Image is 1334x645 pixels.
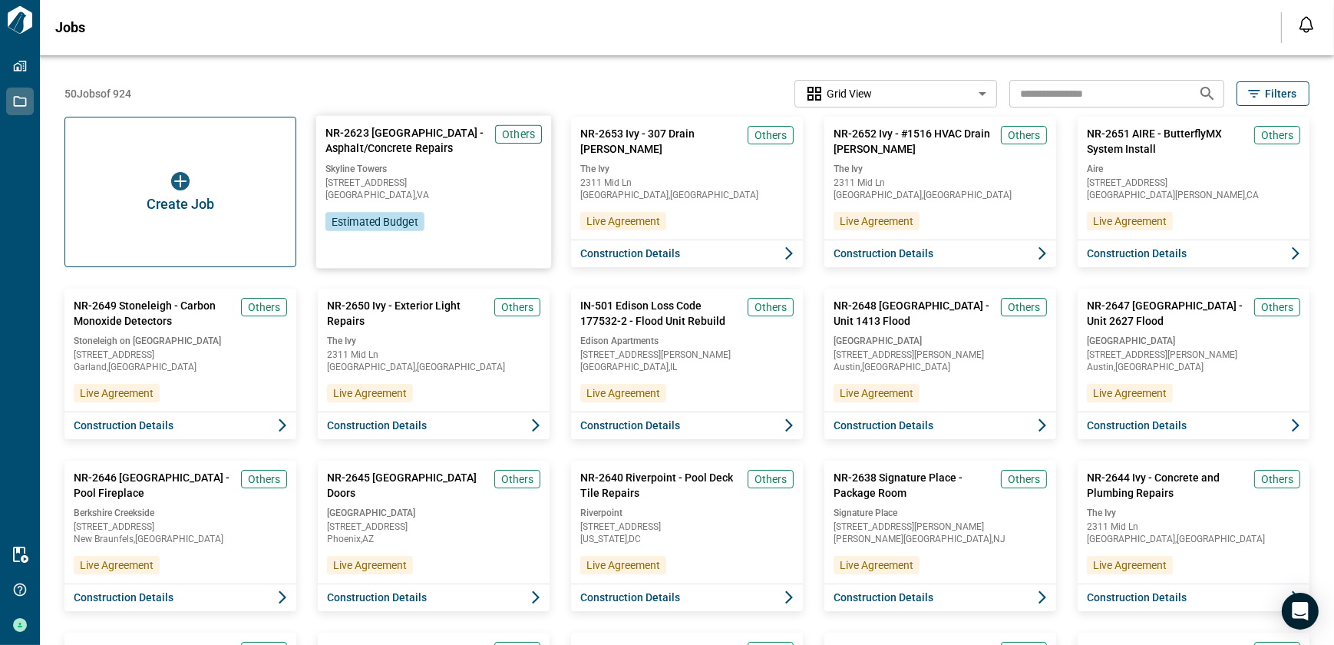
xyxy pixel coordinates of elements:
[586,213,660,229] span: Live Agreement
[1008,471,1040,487] span: Others
[824,412,1056,439] button: Construction Details
[794,78,997,110] div: Without label
[325,178,542,187] span: [STREET_ADDRESS]
[580,163,794,175] span: The Ivy
[840,213,913,229] span: Live Agreement
[80,385,154,401] span: Live Agreement
[1282,593,1319,630] div: Open Intercom Messenger
[327,350,540,359] span: 2311 Mid Ln
[1087,534,1300,544] span: [GEOGRAPHIC_DATA] , [GEOGRAPHIC_DATA]
[1093,557,1167,573] span: Live Agreement
[834,190,1047,200] span: [GEOGRAPHIC_DATA] , [GEOGRAPHIC_DATA]
[580,190,794,200] span: [GEOGRAPHIC_DATA] , [GEOGRAPHIC_DATA]
[586,557,660,573] span: Live Agreement
[580,126,741,157] span: NR-2653 Ivy - 307 Drain [PERSON_NAME]
[824,584,1056,611] button: Construction Details
[755,127,787,143] span: Others
[571,584,803,611] button: Construction Details
[834,470,995,501] span: NR-2638 Signature Place - Package Room
[1093,213,1167,229] span: Live Agreement
[1261,471,1293,487] span: Others
[1087,507,1300,519] span: The Ivy
[1087,350,1300,359] span: [STREET_ADDRESS][PERSON_NAME]
[1087,126,1248,157] span: NR-2651 AIRE - ButterflyMX System Install
[1087,590,1187,605] span: Construction Details
[248,471,280,487] span: Others
[64,584,296,611] button: Construction Details
[1237,81,1309,106] button: Filters
[502,127,535,142] span: Others
[1265,86,1296,101] span: Filters
[74,335,287,347] span: Stoneleigh on [GEOGRAPHIC_DATA]
[1087,190,1300,200] span: [GEOGRAPHIC_DATA][PERSON_NAME] , CA
[834,163,1047,175] span: The Ivy
[755,471,787,487] span: Others
[840,557,913,573] span: Live Agreement
[327,335,540,347] span: The Ivy
[580,335,794,347] span: Edison Apartments
[74,534,287,544] span: New Braunfels , [GEOGRAPHIC_DATA]
[580,534,794,544] span: [US_STATE] , DC
[1087,298,1248,329] span: NR-2647 [GEOGRAPHIC_DATA] - Unit 2627 Flood
[74,362,287,372] span: Garland , [GEOGRAPHIC_DATA]
[834,350,1047,359] span: [STREET_ADDRESS][PERSON_NAME]
[1008,127,1040,143] span: Others
[171,172,190,190] img: icon button
[834,507,1047,519] span: Signature Place
[74,298,235,329] span: NR-2649 Stoneleigh - Carbon Monoxide Detectors
[1087,246,1187,261] span: Construction Details
[74,418,173,433] span: Construction Details
[74,590,173,605] span: Construction Details
[1087,335,1300,347] span: [GEOGRAPHIC_DATA]
[834,178,1047,187] span: 2311 Mid Ln
[74,507,287,519] span: Berkshire Creekside
[580,522,794,531] span: [STREET_ADDRESS]
[1093,385,1167,401] span: Live Agreement
[64,86,131,101] span: 50 Jobs of 924
[580,418,680,433] span: Construction Details
[147,197,214,212] span: Create Job
[1261,299,1293,315] span: Others
[580,178,794,187] span: 2311 Mid Ln
[1008,299,1040,315] span: Others
[1192,78,1223,109] button: Search jobs
[834,522,1047,531] span: [STREET_ADDRESS][PERSON_NAME]
[333,557,407,573] span: Live Agreement
[64,412,296,439] button: Construction Details
[580,590,680,605] span: Construction Details
[501,299,533,315] span: Others
[74,470,235,501] span: NR-2646 [GEOGRAPHIC_DATA] - Pool Fireplace
[327,507,540,519] span: [GEOGRAPHIC_DATA]
[80,557,154,573] span: Live Agreement
[325,125,489,157] span: NR-2623 [GEOGRAPHIC_DATA] - Asphalt/Concrete Repairs
[318,584,550,611] button: Construction Details
[1078,240,1309,267] button: Construction Details
[327,590,427,605] span: Construction Details
[580,350,794,359] span: [STREET_ADDRESS][PERSON_NAME]
[834,418,933,433] span: Construction Details
[834,362,1047,372] span: Austin , [GEOGRAPHIC_DATA]
[327,298,488,329] span: NR-2650 Ivy - Exterior Light Repairs
[327,522,540,531] span: [STREET_ADDRESS]
[501,471,533,487] span: Others
[1087,418,1187,433] span: Construction Details
[571,240,803,267] button: Construction Details
[318,412,550,439] button: Construction Details
[824,240,1056,267] button: Construction Details
[580,470,741,501] span: NR-2640 Riverpoint - Pool Deck Tile Repairs
[1078,412,1309,439] button: Construction Details
[755,299,787,315] span: Others
[327,418,427,433] span: Construction Details
[580,362,794,372] span: [GEOGRAPHIC_DATA] , IL
[834,335,1047,347] span: [GEOGRAPHIC_DATA]
[1087,362,1300,372] span: Austin , [GEOGRAPHIC_DATA]
[74,522,287,531] span: [STREET_ADDRESS]
[327,534,540,544] span: Phoenix , AZ
[571,412,803,439] button: Construction Details
[248,299,280,315] span: Others
[1078,584,1309,611] button: Construction Details
[840,385,913,401] span: Live Agreement
[580,246,680,261] span: Construction Details
[586,385,660,401] span: Live Agreement
[1087,163,1300,175] span: Aire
